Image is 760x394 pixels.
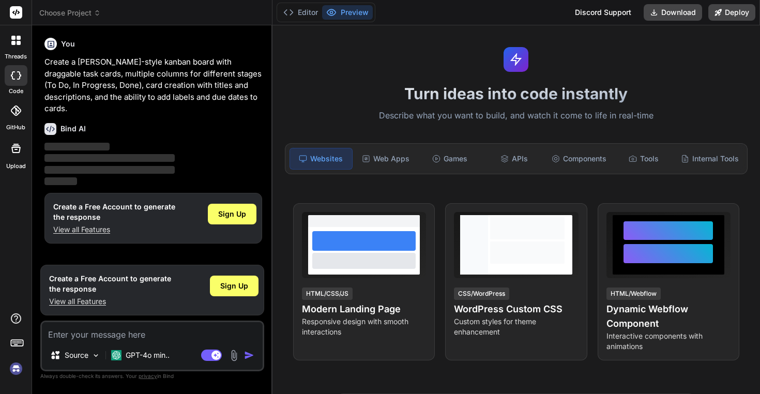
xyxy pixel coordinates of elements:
div: Discord Support [569,4,637,21]
img: Pick Models [92,351,100,360]
div: HTML/Webflow [606,287,661,300]
span: ‌ [44,143,110,150]
img: GPT-4o mini [111,350,121,360]
div: HTML/CSS/JS [302,287,353,300]
div: Websites [290,148,353,170]
span: ‌ [44,154,175,162]
button: Deploy [708,4,755,21]
h4: WordPress Custom CSS [454,302,578,316]
span: ‌ [44,166,175,174]
h1: Create a Free Account to generate the response [53,202,175,222]
label: GitHub [6,123,25,132]
button: Download [644,4,702,21]
div: Games [419,148,481,170]
h6: You [61,39,75,49]
div: Internal Tools [677,148,743,170]
h1: Create a Free Account to generate the response [49,274,171,294]
span: Sign Up [218,209,246,219]
p: Custom styles for theme enhancement [454,316,578,337]
p: Always double-check its answers. Your in Bind [40,371,264,381]
p: GPT-4o min.. [126,350,170,360]
h1: Turn ideas into code instantly [279,84,754,103]
p: View all Features [53,224,175,235]
div: APIs [483,148,545,170]
label: code [9,87,23,96]
div: Web Apps [355,148,417,170]
span: Sign Up [220,281,248,291]
span: privacy [139,373,157,379]
h6: Bind AI [60,124,86,134]
label: Upload [6,162,26,171]
img: icon [244,350,254,360]
p: Describe what you want to build, and watch it come to life in real-time [279,109,754,123]
span: ‌ [44,177,77,185]
h4: Dynamic Webflow Component [606,302,731,331]
p: Responsive design with smooth interactions [302,316,426,337]
img: signin [7,360,25,377]
button: Editor [279,5,322,20]
h4: Modern Landing Page [302,302,426,316]
div: Components [548,148,611,170]
label: threads [5,52,27,61]
p: View all Features [49,296,171,307]
div: CSS/WordPress [454,287,509,300]
p: Source [65,350,88,360]
span: Choose Project [39,8,101,18]
img: attachment [228,350,240,361]
p: Create a [PERSON_NAME]-style kanban board with draggable task cards, multiple columns for differe... [44,56,262,115]
div: Tools [613,148,675,170]
button: Preview [322,5,373,20]
p: Interactive components with animations [606,331,731,352]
